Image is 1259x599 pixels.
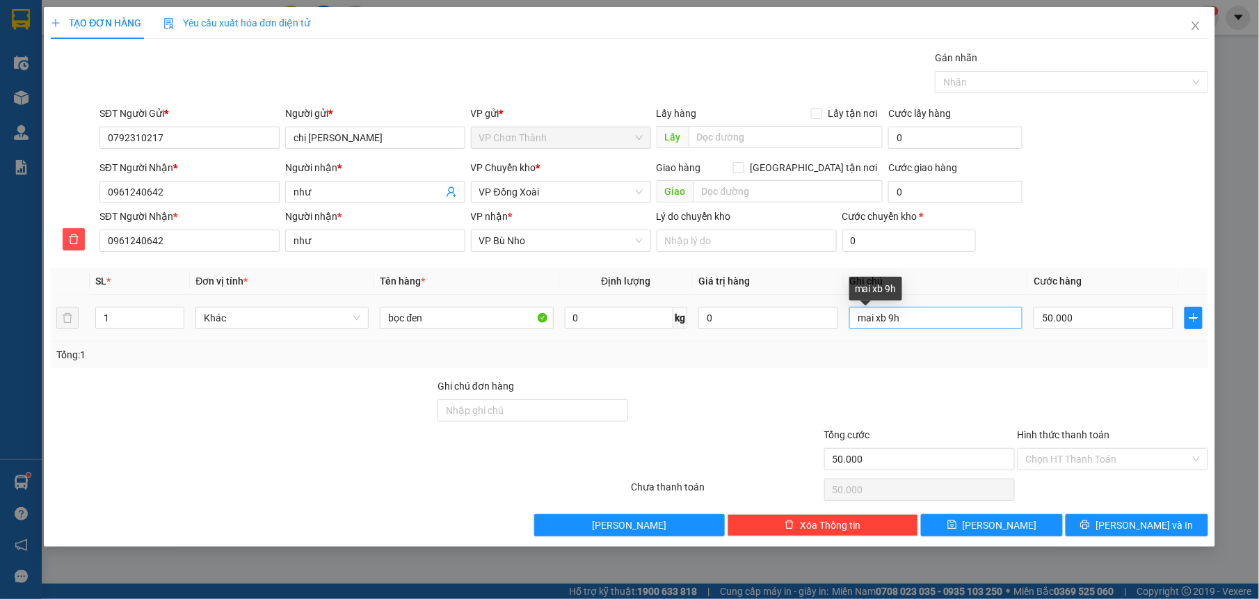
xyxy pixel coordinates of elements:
[99,106,280,121] div: SĐT Người Gửi
[99,209,280,224] div: SĐT Người Nhận
[12,45,99,62] div: hiệp
[822,106,883,121] span: Lấy tận nơi
[380,275,425,287] span: Tên hàng
[479,127,643,148] span: VP Chơn Thành
[534,514,725,536] button: [PERSON_NAME]
[95,275,106,287] span: SL
[1176,7,1215,46] button: Close
[109,12,203,45] div: VP Bình Triệu
[438,399,628,422] input: Ghi chú đơn hàng
[204,308,360,328] span: Khác
[471,211,508,222] span: VP nhận
[99,160,280,175] div: SĐT Người Nhận
[849,307,1023,329] input: Ghi Chú
[673,307,687,329] span: kg
[935,52,977,63] label: Gán nhãn
[99,230,280,252] input: SĐT người nhận
[824,429,870,440] span: Tổng cước
[109,45,203,62] div: hiệp
[844,268,1028,295] th: Ghi chú
[446,186,457,198] span: user-add
[479,182,643,202] span: VP Đồng Xoài
[888,162,957,173] label: Cước giao hàng
[1066,514,1208,536] button: printer[PERSON_NAME] và In
[921,514,1063,536] button: save[PERSON_NAME]
[744,160,883,175] span: [GEOGRAPHIC_DATA] tận nơi
[471,106,651,121] div: VP gửi
[657,230,837,252] input: Lý do chuyển kho
[888,127,1022,149] input: Cước lấy hàng
[285,230,465,252] input: Tên người nhận
[601,275,650,287] span: Định lượng
[51,17,141,29] span: TẠO ĐƠN HÀNG
[380,307,553,329] input: VD: Bàn, Ghế
[1185,312,1202,324] span: plus
[1034,275,1082,287] span: Cước hàng
[285,160,465,175] div: Người nhận
[693,180,883,202] input: Dọc đường
[1185,307,1203,329] button: plus
[12,13,33,28] span: Gửi:
[800,518,860,533] span: Xóa Thông tin
[728,514,918,536] button: deleteXóa Thông tin
[785,520,794,531] span: delete
[63,234,84,245] span: delete
[163,17,310,29] span: Yêu cầu xuất hóa đơn điện tử
[698,275,750,287] span: Giá trị hàng
[10,90,101,106] div: 40.000
[888,181,1022,203] input: Cước giao hàng
[657,162,701,173] span: Giao hàng
[629,479,823,504] div: Chưa thanh toán
[963,518,1037,533] span: [PERSON_NAME]
[195,275,248,287] span: Đơn vị tính
[888,108,951,119] label: Cước lấy hàng
[479,230,643,251] span: VP Bù Nho
[12,12,99,45] div: VP Chơn Thành
[849,277,902,301] div: mai xb 9h
[657,180,693,202] span: Giao
[689,126,883,148] input: Dọc đường
[657,108,697,119] span: Lấy hàng
[1080,520,1090,531] span: printer
[51,18,61,28] span: plus
[285,106,465,121] div: Người gửi
[1096,518,1193,533] span: [PERSON_NAME] và In
[1018,429,1110,440] label: Hình thức thanh toán
[10,91,32,106] span: CR :
[657,126,689,148] span: Lấy
[56,307,79,329] button: delete
[698,307,838,329] input: 0
[109,13,142,28] span: Nhận:
[947,520,957,531] span: save
[471,162,536,173] span: VP Chuyển kho
[63,228,85,250] button: delete
[1190,20,1201,31] span: close
[285,209,465,224] div: Người nhận
[842,209,976,224] div: Cước chuyển kho
[438,381,514,392] label: Ghi chú đơn hàng
[657,211,731,222] label: Lý do chuyển kho
[163,18,175,29] img: icon
[593,518,667,533] span: [PERSON_NAME]
[56,347,486,362] div: Tổng: 1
